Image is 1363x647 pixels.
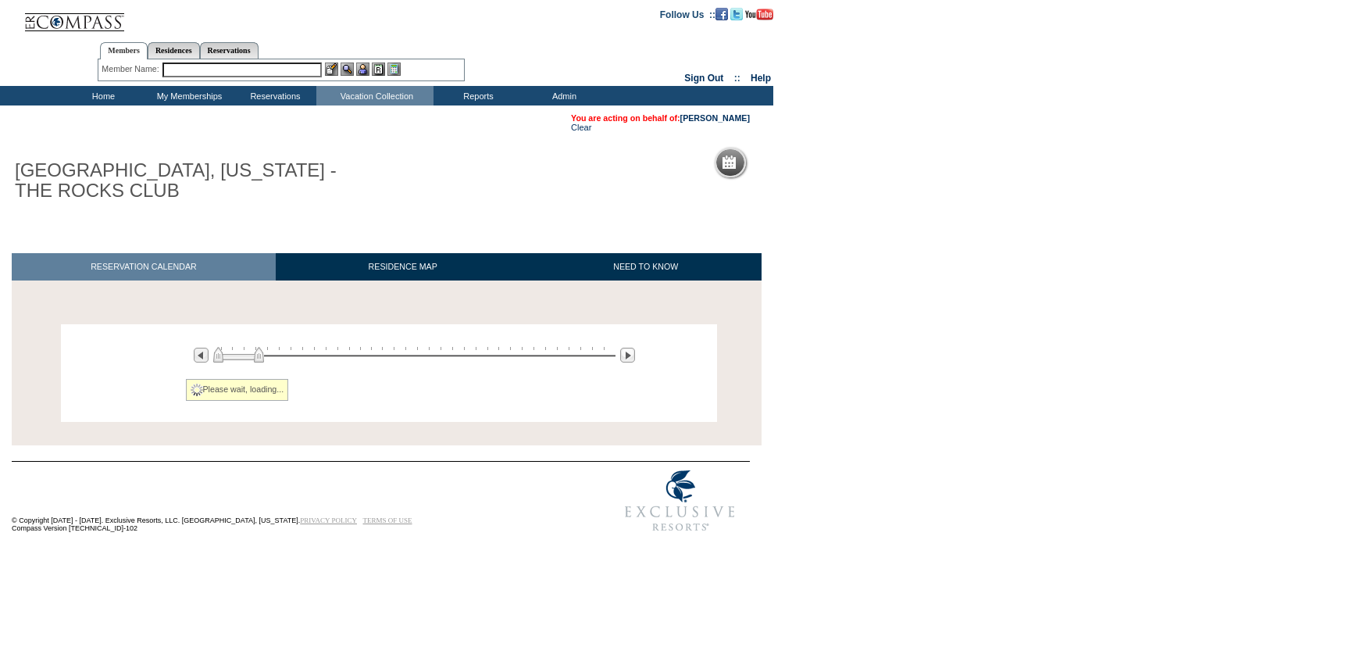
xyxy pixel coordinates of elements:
[325,63,338,76] img: b_edit.gif
[194,348,209,363] img: Previous
[341,63,354,76] img: View
[610,462,750,540] img: Exclusive Resorts
[530,253,762,281] a: NEED TO KNOW
[680,113,750,123] a: [PERSON_NAME]
[730,8,743,20] img: Follow us on Twitter
[12,157,362,205] h1: [GEOGRAPHIC_DATA], [US_STATE] - THE ROCKS CLUB
[191,384,203,396] img: spinner2.gif
[684,73,723,84] a: Sign Out
[12,463,558,541] td: © Copyright [DATE] - [DATE]. Exclusive Resorts, LLC. [GEOGRAPHIC_DATA], [US_STATE]. Compass Versi...
[356,63,369,76] img: Impersonate
[715,9,728,18] a: Become our fan on Facebook
[186,379,289,401] div: Please wait, loading...
[751,73,771,84] a: Help
[145,86,230,105] td: My Memberships
[200,42,259,59] a: Reservations
[300,517,357,524] a: PRIVACY POLICY
[519,86,605,105] td: Admin
[742,158,862,168] h5: Reservation Calendar
[434,86,519,105] td: Reports
[276,253,530,281] a: RESIDENCE MAP
[745,9,773,18] a: Subscribe to our YouTube Channel
[230,86,316,105] td: Reservations
[730,9,743,18] a: Follow us on Twitter
[620,348,635,363] img: Next
[745,9,773,20] img: Subscribe to our YouTube Channel
[660,8,715,20] td: Follow Us ::
[571,113,750,123] span: You are acting on behalf of:
[148,42,200,59] a: Residences
[59,86,145,105] td: Home
[571,123,591,132] a: Clear
[100,42,148,59] a: Members
[12,253,276,281] a: RESERVATION CALENDAR
[363,517,412,524] a: TERMS OF USE
[316,86,434,105] td: Vacation Collection
[372,63,385,76] img: Reservations
[715,8,728,20] img: Become our fan on Facebook
[102,63,162,76] div: Member Name:
[734,73,740,84] span: ::
[387,63,401,76] img: b_calculator.gif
